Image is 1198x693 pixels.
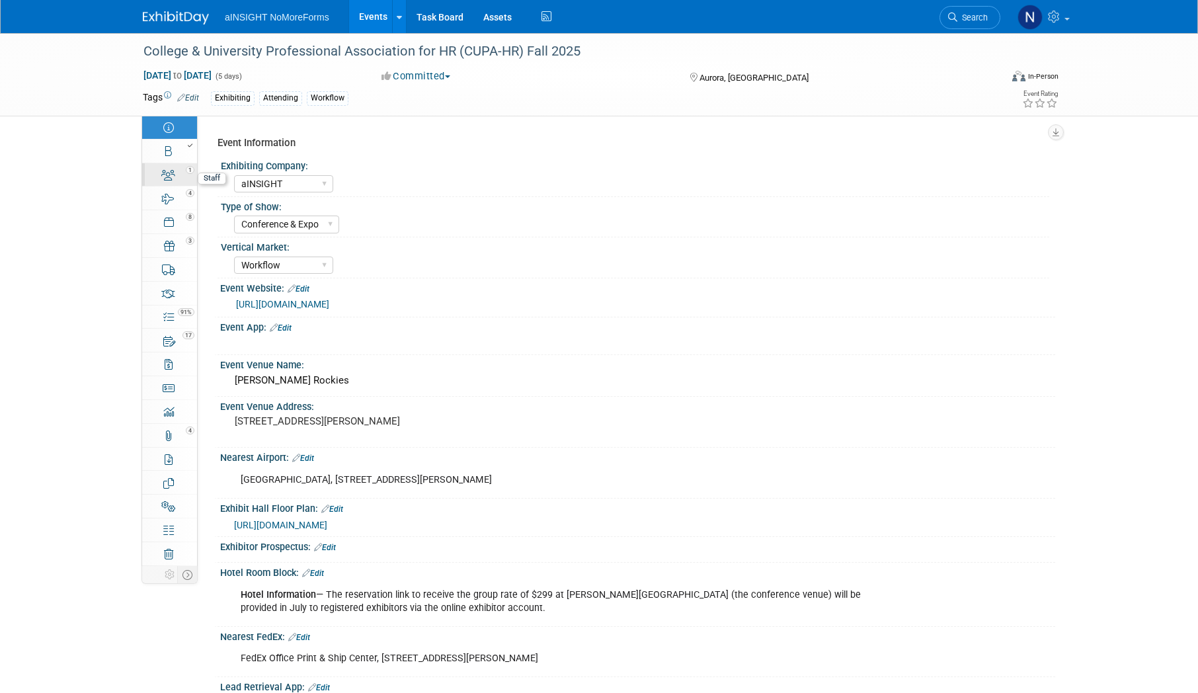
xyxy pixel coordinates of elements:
[1027,71,1058,81] div: In-Person
[142,424,197,447] a: 4
[231,645,896,672] div: FedEx Office Print & Ship Center, [STREET_ADDRESS][PERSON_NAME]
[220,537,1055,554] div: Exhibitor Prospectus:
[220,448,1055,465] div: Nearest Airport:
[241,589,316,600] b: Hotel Information
[142,210,197,233] a: 8
[231,582,896,622] div: — The reservation link to receive the group rate of $299 at [PERSON_NAME][GEOGRAPHIC_DATA] (the c...
[186,213,194,221] span: 8
[188,143,192,148] i: Booth reservation complete
[178,308,194,316] span: 91%
[221,156,1049,173] div: Exhibiting Company:
[939,6,1000,29] a: Search
[171,70,184,81] span: to
[220,355,1055,372] div: Event Venue Name:
[221,237,1049,254] div: Vertical Market:
[234,520,327,530] a: [URL][DOMAIN_NAME]
[182,331,194,339] span: 17
[211,91,255,105] div: Exhibiting
[220,278,1055,296] div: Event Website:
[957,13,988,22] span: Search
[220,397,1055,413] div: Event Venue Address:
[177,93,199,102] a: Edit
[142,163,197,186] a: 1
[231,467,896,493] div: [GEOGRAPHIC_DATA], [STREET_ADDRESS][PERSON_NAME]
[302,569,324,578] a: Edit
[139,40,980,63] div: College & University Professional Association for HR (CUPA-HR) Fall 2025
[218,136,1045,150] div: Event Information
[142,329,197,352] a: 17
[221,197,1049,214] div: Type of Show:
[1022,91,1058,97] div: Event Rating
[186,427,194,434] span: 4
[288,633,310,642] a: Edit
[162,566,178,583] td: Personalize Event Tab Strip
[259,91,302,105] div: Attending
[314,543,336,552] a: Edit
[230,370,1045,391] div: [PERSON_NAME] Rockies
[142,234,197,257] a: 3
[288,284,309,294] a: Edit
[220,627,1055,644] div: Nearest FedEx:
[220,563,1055,580] div: Hotel Room Block:
[220,499,1055,516] div: Exhibit Hall Floor Plan:
[186,189,194,197] span: 4
[292,454,314,463] a: Edit
[321,505,343,514] a: Edit
[225,12,329,22] span: aINSIGHT NoMoreForms
[143,11,209,24] img: ExhibitDay
[214,72,242,81] span: (5 days)
[308,683,330,692] a: Edit
[220,317,1055,335] div: Event App:
[307,91,348,105] div: Workflow
[142,186,197,210] a: 4
[178,566,198,583] td: Toggle Event Tabs
[186,237,194,245] span: 3
[235,415,553,427] pre: [STREET_ADDRESS][PERSON_NAME]
[377,69,456,83] button: Committed
[1012,71,1025,81] img: Format-Inperson.png
[699,73,809,83] span: Aurora, [GEOGRAPHIC_DATA]
[142,306,197,329] a: 91%
[186,166,194,174] span: 1
[143,69,212,81] span: [DATE] [DATE]
[922,69,1058,89] div: Event Format
[1018,5,1043,30] img: Nichole Brown
[143,91,199,106] td: Tags
[236,299,329,309] a: [URL][DOMAIN_NAME]
[270,323,292,333] a: Edit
